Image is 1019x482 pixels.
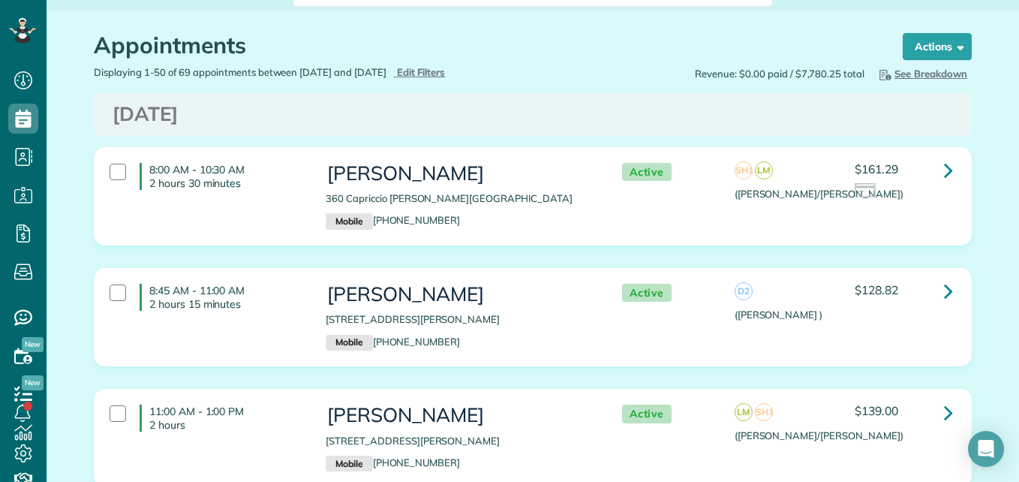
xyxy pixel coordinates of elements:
a: Mobile[PHONE_NUMBER] [326,214,460,226]
span: Edit Filters [397,66,446,78]
span: LM [755,161,773,179]
h4: 8:00 AM - 10:30 AM [140,163,303,190]
span: $128.82 [855,282,898,297]
div: Displaying 1-50 of 69 appointments between [DATE] and [DATE] [83,65,533,80]
span: D2 [735,282,753,300]
button: Actions [903,33,972,60]
a: Mobile[PHONE_NUMBER] [326,336,460,348]
h3: [PERSON_NAME] [326,405,591,426]
span: Active [622,163,672,182]
span: ([PERSON_NAME] ) [735,309,822,321]
span: SH1 [735,161,753,179]
p: 2 hours 15 minutes [149,297,303,311]
p: [STREET_ADDRESS][PERSON_NAME] [326,434,591,448]
img: icon_credit_card_neutral-3d9a980bd25ce6dbb0f2033d7200983694762465c175678fcbc2d8f4bc43548e.png [855,183,877,200]
span: Active [622,405,672,423]
button: See Breakdown [872,65,972,82]
p: 2 hours [149,418,303,432]
span: $161.29 [855,161,898,176]
small: Mobile [326,213,372,230]
small: Mobile [326,335,372,351]
span: Active [622,284,672,303]
h4: 8:45 AM - 11:00 AM [140,284,303,311]
a: Edit Filters [394,66,446,78]
span: $139.00 [855,403,898,418]
span: ([PERSON_NAME]/[PERSON_NAME]) [735,429,903,441]
h3: [PERSON_NAME] [326,284,591,306]
span: New [22,337,44,352]
span: Revenue: $0.00 paid / $7,780.25 total [695,67,864,81]
p: 360 Capriccio [PERSON_NAME][GEOGRAPHIC_DATA] [326,191,591,206]
h4: 11:00 AM - 1:00 PM [140,405,303,432]
span: See Breakdown [876,68,967,80]
span: New [22,375,44,390]
a: Mobile[PHONE_NUMBER] [326,456,460,468]
div: Open Intercom Messenger [968,431,1004,467]
h3: [DATE] [113,104,953,125]
span: LM [735,403,753,421]
h3: [PERSON_NAME] [326,163,591,185]
h1: Appointments [94,33,874,58]
span: SH1 [755,403,773,421]
small: Mobile [326,456,372,472]
span: ([PERSON_NAME]/[PERSON_NAME]) [735,188,903,200]
p: [STREET_ADDRESS][PERSON_NAME] [326,312,591,327]
p: 2 hours 30 minutes [149,176,303,190]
